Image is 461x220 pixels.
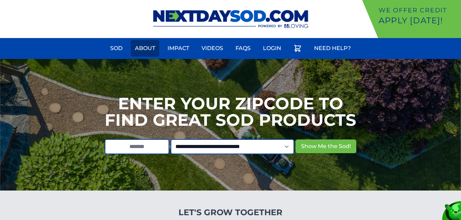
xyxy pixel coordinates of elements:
h4: Let's Grow Together [142,207,319,218]
a: Videos [197,40,227,57]
a: Impact [163,40,193,57]
a: Need Help? [310,40,355,57]
a: About [131,40,159,57]
p: We offer Credit [379,5,458,15]
a: Login [259,40,285,57]
a: Sod [106,40,127,57]
h1: Enter your Zipcode to Find Great Sod Products [105,95,356,128]
a: FAQs [231,40,255,57]
p: Apply [DATE]! [379,15,458,26]
button: Show Me the Sod! [296,139,356,153]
